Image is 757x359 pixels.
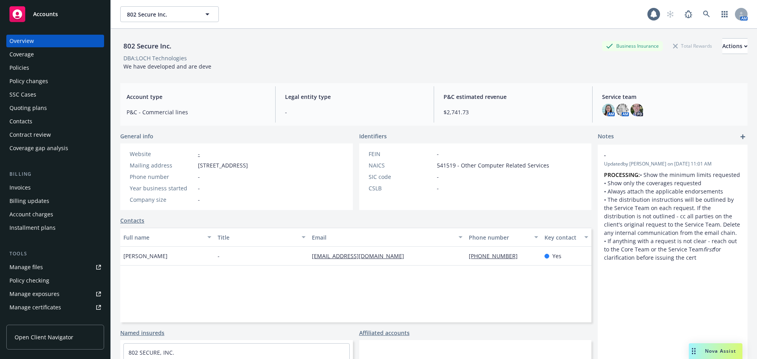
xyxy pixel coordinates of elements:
[120,132,153,140] span: General info
[604,171,741,262] p: • Show the minimum limits requested • Show only the coverages requested • Always attach the appli...
[130,150,195,158] div: Website
[309,228,466,247] button: Email
[6,142,104,154] a: Coverage gap analysis
[127,108,266,116] span: P&C - Commercial lines
[444,108,583,116] span: $2,741.73
[123,63,211,70] span: We have developed and are deve
[9,128,51,141] div: Contract review
[6,261,104,273] a: Manage files
[120,329,164,337] a: Named insureds
[130,161,195,169] div: Mailing address
[120,228,214,247] button: Full name
[120,216,144,225] a: Contacts
[437,161,549,169] span: 541519 - Other Computer Related Services
[630,104,643,116] img: photo
[689,343,742,359] button: Nova Assist
[6,221,104,234] a: Installment plans
[9,288,60,300] div: Manage exposures
[6,61,104,74] a: Policies
[9,142,68,154] div: Coverage gap analysis
[312,252,410,260] a: [EMAIL_ADDRESS][DOMAIN_NAME]
[669,41,716,51] div: Total Rewards
[123,252,168,260] span: [PERSON_NAME]
[198,150,200,158] a: -
[6,208,104,221] a: Account charges
[541,228,591,247] button: Key contact
[437,184,439,192] span: -
[437,173,439,181] span: -
[369,184,434,192] div: CSLB
[9,314,49,327] div: Manage claims
[6,75,104,87] a: Policy changes
[544,233,580,242] div: Key contact
[359,132,387,140] span: Identifiers
[9,88,36,101] div: SSC Cases
[6,102,104,114] a: Quoting plans
[15,333,73,341] span: Open Client Navigator
[198,195,200,204] span: -
[616,104,629,116] img: photo
[9,48,34,61] div: Coverage
[722,39,748,54] div: Actions
[6,170,104,178] div: Billing
[9,301,61,314] div: Manage certificates
[6,35,104,47] a: Overview
[127,93,266,101] span: Account type
[120,6,219,22] button: 802 Secure Inc.
[689,343,699,359] div: Drag to move
[33,11,58,17] span: Accounts
[9,102,47,114] div: Quoting plans
[198,184,200,192] span: -
[681,6,696,22] a: Report a Bug
[123,54,187,62] div: DBA: LOCH Technologies
[359,329,410,337] a: Affiliated accounts
[6,288,104,300] a: Manage exposures
[120,41,175,51] div: 802 Secure Inc.
[604,160,741,167] span: Updated by [PERSON_NAME] on [DATE] 11:01 AM
[6,115,104,128] a: Contacts
[598,132,614,141] span: Notes
[127,10,195,19] span: 802 Secure Inc.
[9,261,43,273] div: Manage files
[6,274,104,287] a: Policy checking
[123,233,203,242] div: Full name
[9,61,29,74] div: Policies
[703,246,714,253] em: first
[437,150,439,158] span: -
[6,250,104,258] div: Tools
[130,173,195,181] div: Phone number
[469,252,524,260] a: [PHONE_NUMBER]
[198,173,200,181] span: -
[130,195,195,204] div: Company size
[598,145,748,268] div: -Updatedby [PERSON_NAME] on [DATE] 11:01 AMPROCESSING:• Show the minimum limits requested • Show ...
[662,6,678,22] a: Start snowing
[6,3,104,25] a: Accounts
[9,208,53,221] div: Account charges
[9,221,56,234] div: Installment plans
[6,314,104,327] a: Manage claims
[285,108,424,116] span: -
[369,173,434,181] div: SIC code
[6,128,104,141] a: Contract review
[9,195,49,207] div: Billing updates
[9,35,34,47] div: Overview
[6,301,104,314] a: Manage certificates
[705,348,736,354] span: Nova Assist
[602,104,615,116] img: photo
[604,171,640,179] strong: PROCESSING:
[469,233,529,242] div: Phone number
[214,228,309,247] button: Title
[6,195,104,207] a: Billing updates
[604,151,721,159] span: -
[444,93,583,101] span: P&C estimated revenue
[717,6,733,22] a: Switch app
[285,93,424,101] span: Legal entity type
[218,252,220,260] span: -
[699,6,714,22] a: Search
[369,161,434,169] div: NAICS
[218,233,297,242] div: Title
[9,75,48,87] div: Policy changes
[198,161,248,169] span: [STREET_ADDRESS]
[602,93,741,101] span: Service team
